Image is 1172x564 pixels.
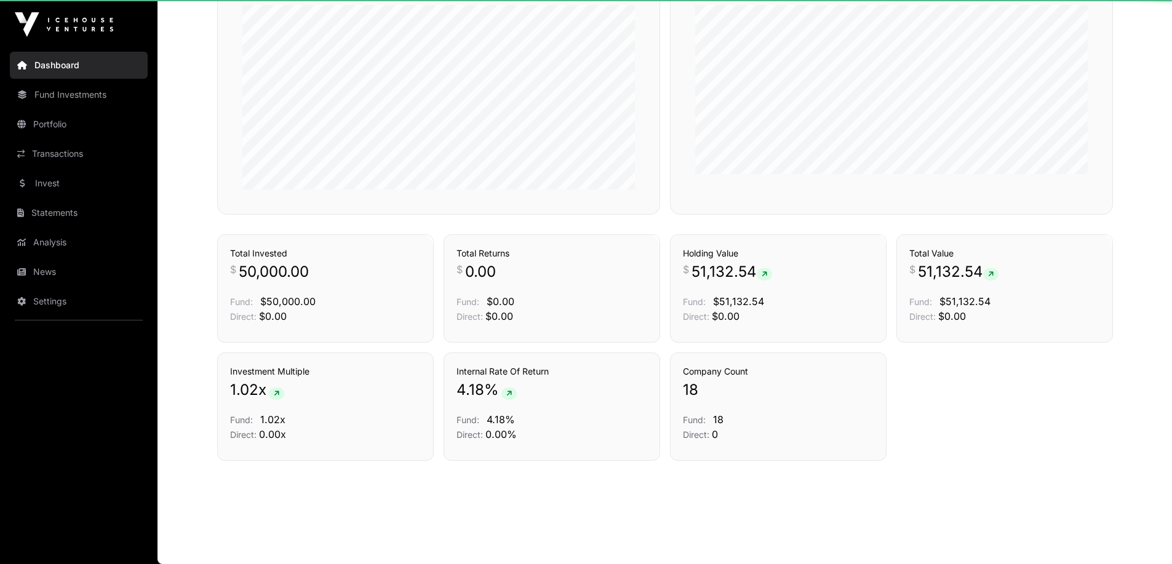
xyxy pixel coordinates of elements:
span: Direct: [456,311,483,322]
span: 50,000.00 [239,262,309,282]
h3: Total Returns [456,247,647,260]
span: Fund: [456,415,479,425]
span: Direct: [230,311,257,322]
span: Direct: [683,311,709,322]
span: $51,132.54 [713,295,764,308]
span: $ [909,262,915,277]
span: Fund: [230,415,253,425]
span: $ [683,262,689,277]
a: News [10,258,148,285]
span: $0.00 [712,310,739,322]
a: Statements [10,199,148,226]
span: 51,132.54 [918,262,999,282]
span: 0.00 [465,262,496,282]
span: 0.00% [485,428,517,440]
span: 4.18 [456,380,484,400]
span: $0.00 [485,310,513,322]
span: $50,000.00 [260,295,316,308]
a: Invest [10,170,148,197]
span: Fund: [909,296,932,307]
a: Portfolio [10,111,148,138]
span: $0.00 [938,310,966,322]
a: Settings [10,288,148,315]
span: 4.18% [487,413,515,426]
span: Fund: [230,296,253,307]
span: 1.02 [230,380,258,400]
span: Fund: [683,415,706,425]
span: 1.02x [260,413,285,426]
span: Fund: [456,296,479,307]
h3: Holding Value [683,247,874,260]
a: Dashboard [10,52,148,79]
iframe: Chat Widget [1110,505,1172,564]
span: 0.00x [259,428,286,440]
span: x [258,380,266,400]
img: Icehouse Ventures Logo [15,12,113,37]
span: 18 [713,413,724,426]
span: Direct: [456,429,483,440]
span: Direct: [683,429,709,440]
a: Transactions [10,140,148,167]
span: % [484,380,499,400]
span: 51,132.54 [692,262,772,282]
a: Fund Investments [10,81,148,108]
span: $ [456,262,463,277]
h3: Company Count [683,365,874,378]
span: $51,132.54 [939,295,991,308]
h3: Internal Rate Of Return [456,365,647,378]
h3: Total Value [909,247,1100,260]
h3: Investment Multiple [230,365,421,378]
span: $0.00 [259,310,287,322]
a: Analysis [10,229,148,256]
span: 0 [712,428,718,440]
h3: Total Invested [230,247,421,260]
span: $ [230,262,236,277]
span: 18 [683,380,698,400]
span: Fund: [683,296,706,307]
span: Direct: [909,311,936,322]
span: $0.00 [487,295,514,308]
span: Direct: [230,429,257,440]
